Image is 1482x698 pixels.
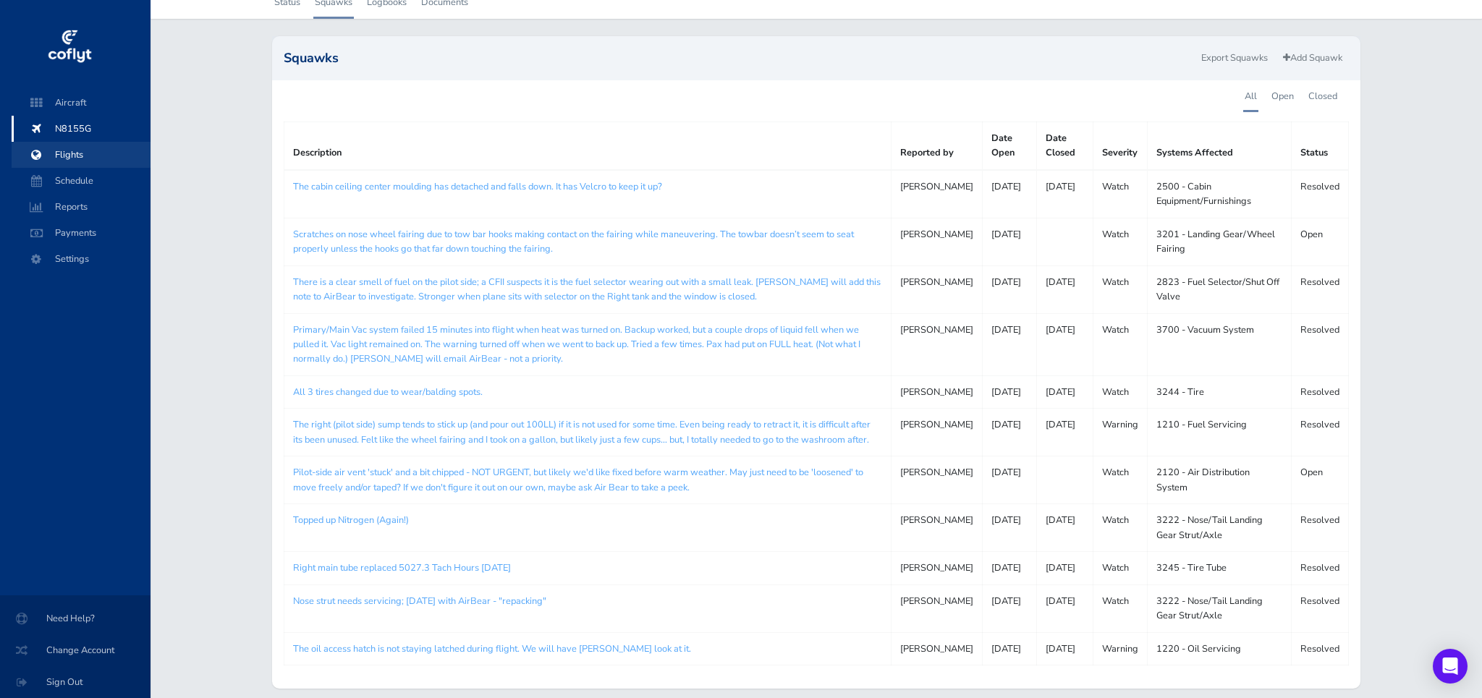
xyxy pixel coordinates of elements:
td: Watch [1093,265,1148,313]
a: Open [1270,80,1295,112]
td: [DATE] [982,456,1036,504]
td: [DATE] [982,504,1036,552]
a: Add Squawk [1276,48,1349,69]
td: Warning [1093,632,1148,665]
div: Open Intercom Messenger [1433,649,1468,684]
td: [DATE] [982,632,1036,665]
span: Need Help? [17,605,133,631]
td: Open [1291,456,1348,504]
td: Watch [1093,456,1148,504]
th: Status [1291,122,1348,169]
td: [PERSON_NAME] [891,218,982,265]
span: Reports [26,194,136,220]
a: Primary/Main Vac system failed 15 minutes into flight when heat was turned on. Backup worked, but... [293,323,860,366]
a: Right main tube replaced 5027.3 Tach Hours [DATE] [293,561,511,574]
td: [DATE] [1036,409,1093,456]
td: [DATE] [982,552,1036,584]
a: Export Squawks [1195,48,1274,69]
td: [DATE] [1036,313,1093,375]
td: 3700 - Vacuum System [1148,313,1292,375]
td: Watch [1093,504,1148,552]
th: Date Closed [1036,122,1093,169]
td: [PERSON_NAME] [891,552,982,584]
h2: Squawks [284,51,1194,64]
td: [PERSON_NAME] [891,170,982,218]
td: 3222 - Nose/Tail Landing Gear Strut/Axle [1148,504,1292,552]
td: [PERSON_NAME] [891,375,982,408]
span: Payments [26,220,136,246]
td: [DATE] [1036,170,1093,218]
td: 3222 - Nose/Tail Landing Gear Strut/Axle [1148,584,1292,632]
a: All 3 tires changed due to wear/balding spots. [293,386,483,399]
span: Change Account [17,637,133,663]
td: Resolved [1291,552,1348,584]
a: Scratches on nose wheel fairing due to tow bar hooks making contact on the fairing while maneuver... [293,228,854,255]
td: [PERSON_NAME] [891,409,982,456]
td: Resolved [1291,313,1348,375]
td: [DATE] [982,584,1036,632]
td: [DATE] [982,218,1036,265]
td: Resolved [1291,504,1348,552]
span: Flights [26,142,136,168]
td: Resolved [1291,632,1348,665]
th: Reported by [891,122,982,169]
a: Nose strut needs servicing; [DATE] with AirBear - "repacking" [293,595,546,608]
th: Date Open [982,122,1036,169]
td: [DATE] [982,313,1036,375]
td: Resolved [1291,265,1348,313]
td: Watch [1093,584,1148,632]
td: 3201 - Landing Gear/Wheel Fairing [1148,218,1292,265]
td: [PERSON_NAME] [891,265,982,313]
td: Watch [1093,552,1148,584]
td: 2823 - Fuel Selector/Shut Off Valve [1148,265,1292,313]
td: 2500 - Cabin Equipment/Furnishings [1148,170,1292,218]
td: 2120 - Air Distribution System [1148,456,1292,504]
td: [DATE] [1036,504,1093,552]
td: Resolved [1291,584,1348,632]
img: coflyt logo [46,25,93,69]
a: The cabin ceiling center moulding has detached and falls down. It has Velcro to keep it up? [293,180,662,193]
th: Description [284,122,892,169]
td: [DATE] [1036,632,1093,665]
a: Topped up Nitrogen (Again!) [293,514,409,527]
a: All [1243,80,1258,112]
td: Open [1291,218,1348,265]
td: Resolved [1291,170,1348,218]
span: Aircraft [26,90,136,116]
td: Watch [1093,170,1148,218]
td: [DATE] [982,170,1036,218]
td: [PERSON_NAME] [891,313,982,375]
a: The oil access hatch is not staying latched during flight. We will have [PERSON_NAME] look at it. [293,642,691,655]
td: 3244 - Tire [1148,375,1292,408]
td: [DATE] [982,375,1036,408]
a: Pilot-side air vent 'stuck' and a bit chipped - NOT URGENT, but likely we'd like fixed before war... [293,466,863,493]
td: Warning [1093,409,1148,456]
td: 3245 - Tire Tube [1148,552,1292,584]
td: [DATE] [1036,552,1093,584]
span: N8155G [26,116,136,142]
td: 1210 - Fuel Servicing [1148,409,1292,456]
td: [PERSON_NAME] [891,456,982,504]
td: [DATE] [982,265,1036,313]
td: Watch [1093,375,1148,408]
td: Watch [1093,313,1148,375]
td: [PERSON_NAME] [891,584,982,632]
td: [DATE] [1036,584,1093,632]
td: 1220 - Oil Servicing [1148,632,1292,665]
th: Systems Affected [1148,122,1292,169]
td: [DATE] [1036,375,1093,408]
td: Watch [1093,218,1148,265]
td: [DATE] [1036,265,1093,313]
td: Resolved [1291,375,1348,408]
a: There is a clear smell of fuel on the pilot side; a CFII suspects it is the fuel selector wearing... [293,276,881,303]
th: Severity [1093,122,1148,169]
span: Settings [26,246,136,272]
span: Schedule [26,168,136,194]
a: Closed [1307,80,1337,112]
td: [PERSON_NAME] [891,504,982,552]
td: [DATE] [982,409,1036,456]
a: The right (pilot side) sump tends to stick up (and pour out 100LL) if it is not used for some tim... [293,418,871,446]
td: [PERSON_NAME] [891,632,982,665]
td: Resolved [1291,409,1348,456]
span: Sign Out [17,669,133,695]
